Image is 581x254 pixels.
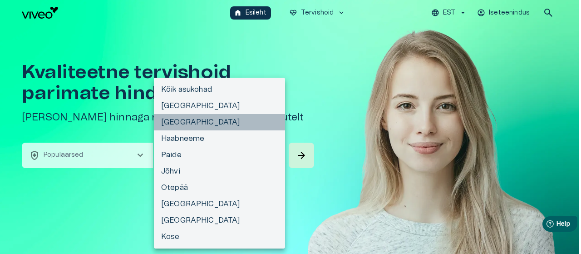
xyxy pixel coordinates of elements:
[154,114,285,130] li: [GEOGRAPHIC_DATA]
[154,196,285,212] li: [GEOGRAPHIC_DATA]
[154,212,285,229] li: [GEOGRAPHIC_DATA]
[510,213,581,238] iframe: Help widget launcher
[154,130,285,147] li: Haabneeme
[154,229,285,245] li: Kose
[154,179,285,196] li: Otepää
[154,81,285,98] li: Kõik asukohad
[154,163,285,179] li: Jõhvi
[154,98,285,114] li: [GEOGRAPHIC_DATA]
[154,147,285,163] li: Paide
